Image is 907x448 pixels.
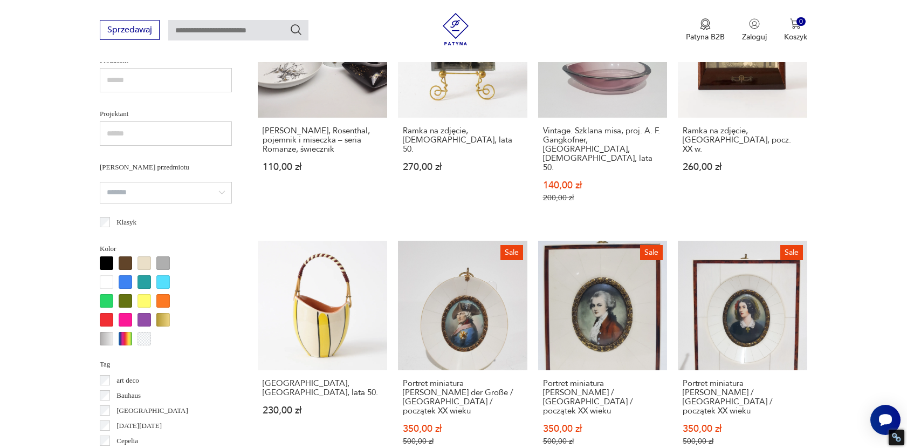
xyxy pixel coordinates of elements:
button: Zaloguj [742,18,767,42]
p: Kolor [100,243,232,255]
p: Bauhaus [116,390,141,402]
p: 110,00 zł [263,162,382,172]
p: 230,00 zł [263,406,382,415]
p: 500,00 zł [403,437,523,446]
h3: [GEOGRAPHIC_DATA], [GEOGRAPHIC_DATA], lata 50. [263,379,382,397]
img: Ikona koszyka [790,18,801,29]
p: Tag [100,358,232,370]
p: [DATE][DATE] [116,420,162,432]
p: 260,00 zł [683,162,802,172]
img: Patyna - sklep z meblami i dekoracjami vintage [439,13,472,45]
p: Zaloguj [742,32,767,42]
p: [GEOGRAPHIC_DATA] [116,405,188,417]
img: Ikonka użytkownika [749,18,760,29]
iframe: Smartsupp widget button [870,405,901,435]
button: Sprzedawaj [100,20,160,40]
h3: Portret miniatura [PERSON_NAME] der Große / [GEOGRAPHIC_DATA] / początek XX wieku [403,379,523,416]
h3: [PERSON_NAME], Rosenthal, pojemnik i miseczka – seria Romanze, świecznik [263,126,382,154]
div: Restore Info Box &#10;&#10;NoFollow Info:&#10; META-Robots NoFollow: &#09;false&#10; META-Robots ... [891,432,902,443]
h3: Portret miniatura [PERSON_NAME] / [GEOGRAPHIC_DATA] / początek XX wieku [683,379,802,416]
p: Patyna B2B [686,32,725,42]
button: Szukaj [290,23,303,36]
p: 140,00 zł [543,181,663,190]
h3: Vintage. Szklana misa, proj. A. F. Gangkofner, [GEOGRAPHIC_DATA], [DEMOGRAPHIC_DATA], lata 50. [543,126,663,172]
p: 350,00 zł [403,424,523,433]
p: 350,00 zł [683,424,802,433]
p: 270,00 zł [403,162,523,172]
button: 0Koszyk [784,18,807,42]
p: 500,00 zł [543,437,663,446]
a: Sprzedawaj [100,27,160,35]
h3: Portret miniatura [PERSON_NAME] / [GEOGRAPHIC_DATA] / początek XX wieku [543,379,663,416]
p: [PERSON_NAME] przedmiotu [100,161,232,173]
div: 0 [796,17,806,26]
h3: Ramka na zdjęcie, [GEOGRAPHIC_DATA], pocz. XX w. [683,126,802,154]
p: Cepelia [116,435,138,447]
p: 200,00 zł [543,193,663,202]
p: art deco [116,375,139,386]
p: Klasyk [116,216,136,228]
h3: Ramka na zdjęcie, [DEMOGRAPHIC_DATA], lata 50. [403,126,523,154]
p: Koszyk [784,32,807,42]
p: Projektant [100,108,232,120]
p: 350,00 zł [543,424,663,433]
button: Patyna B2B [686,18,725,42]
p: 500,00 zł [683,437,802,446]
img: Ikona medalu [700,18,711,30]
a: Ikona medaluPatyna B2B [686,18,725,42]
